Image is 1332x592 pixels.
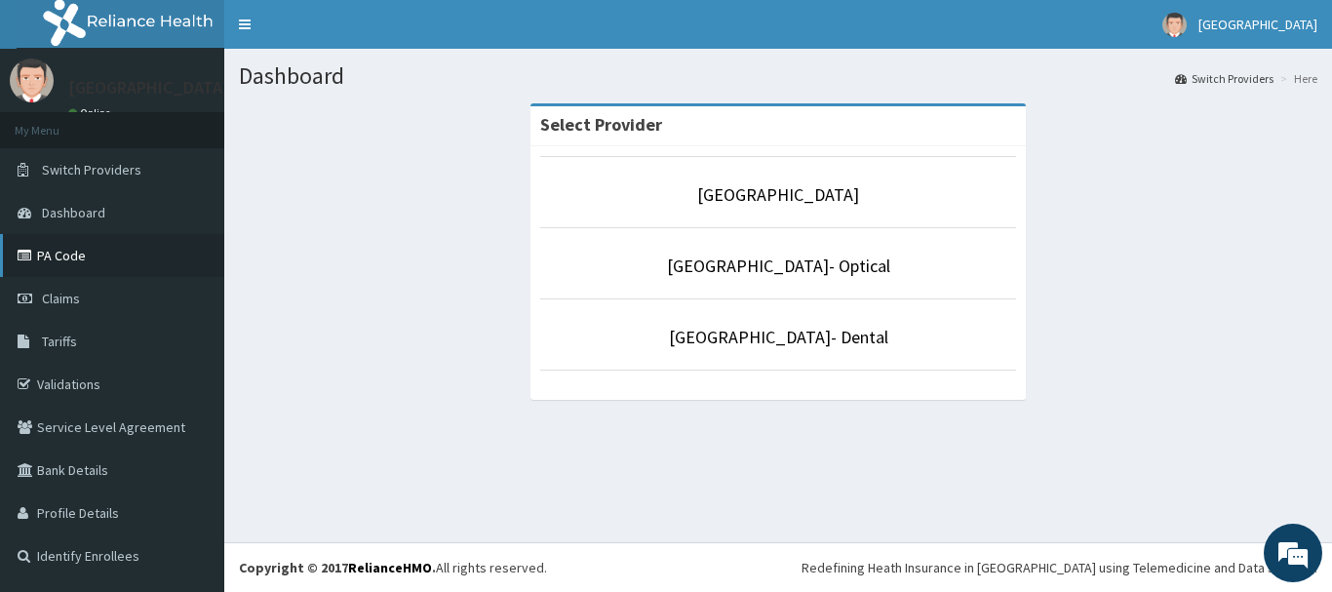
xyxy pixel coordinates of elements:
span: Tariffs [42,333,77,350]
h1: Dashboard [239,63,1317,89]
a: [GEOGRAPHIC_DATA]- Dental [669,326,888,348]
a: [GEOGRAPHIC_DATA]- Optical [667,255,890,277]
strong: Copyright © 2017 . [239,559,436,576]
span: Claims [42,290,80,307]
footer: All rights reserved. [224,542,1332,592]
span: [GEOGRAPHIC_DATA] [1198,16,1317,33]
a: Switch Providers [1175,70,1273,87]
strong: Select Provider [540,113,662,136]
span: Switch Providers [42,161,141,178]
a: Online [68,106,115,120]
span: Dashboard [42,204,105,221]
a: [GEOGRAPHIC_DATA] [697,183,859,206]
a: RelianceHMO [348,559,432,576]
img: User Image [10,59,54,102]
p: [GEOGRAPHIC_DATA] [68,79,229,97]
div: Redefining Heath Insurance in [GEOGRAPHIC_DATA] using Telemedicine and Data Science! [802,558,1317,577]
img: User Image [1162,13,1187,37]
li: Here [1275,70,1317,87]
